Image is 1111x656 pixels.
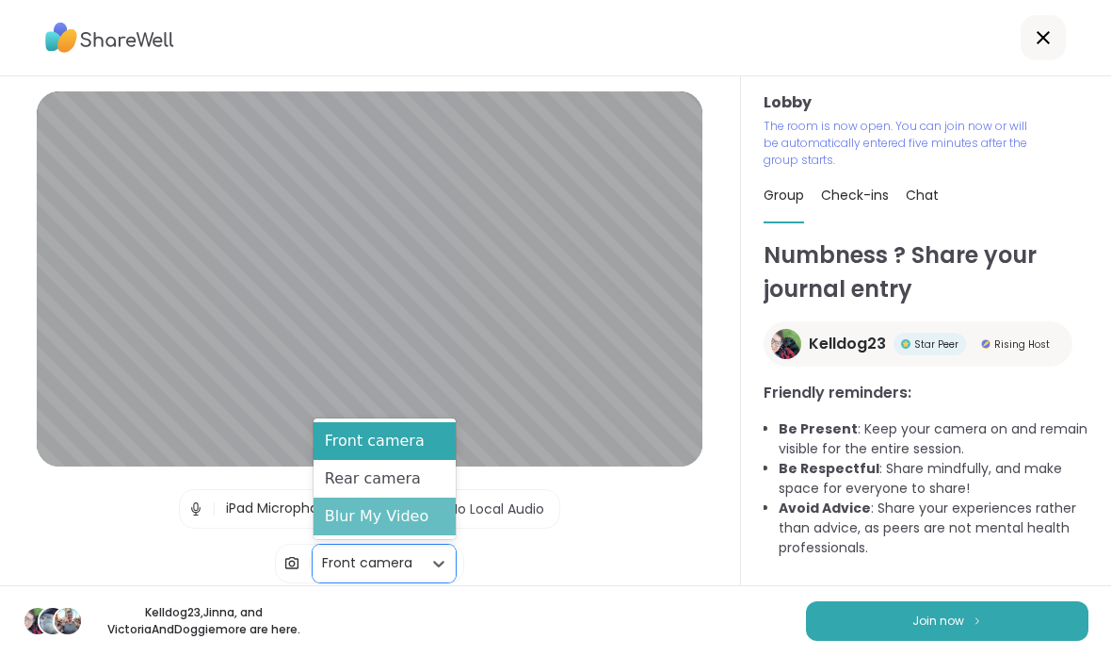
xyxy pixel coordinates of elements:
div: Blur My Video [314,498,456,535]
li: : Keep your camera on and remain visible for the entire session. [779,419,1088,459]
div: Front camera [314,422,456,460]
img: Microphone [187,490,204,528]
div: Rear camera [314,460,456,498]
p: Kelldog23 , Jinna , and VictoriaAndDoggie more are here. [98,604,309,638]
img: Jinna [40,608,66,634]
img: VictoriaAndDoggie [55,608,81,634]
span: Group [764,186,804,205]
span: Chat [906,186,939,205]
div: Front camera [322,553,412,573]
img: ShareWell Logo [45,16,174,59]
b: Be Present [779,419,858,438]
a: Kelldog23Kelldog23Star PeerStar PeerRising HostRising Host [764,321,1072,367]
span: | [308,545,313,582]
img: Star Peer [901,339,910,349]
h1: Numbness ? Share your journal entry [764,238,1088,306]
p: The room is now open. You can join now or will be automatically entered five minutes after the gr... [764,118,1035,169]
span: Rising Host [994,337,1050,352]
li: : Share your experiences rather than advice, as peers are not mental health professionals. [779,499,1088,558]
img: ShareWell Logomark [972,615,983,626]
b: Avoid Advice [779,499,871,517]
span: | [212,490,217,528]
span: Star Peer [914,337,958,352]
b: Be Respectful [779,459,879,478]
button: Join now [806,601,1088,641]
img: Kelldog23 [771,329,801,359]
span: No Local Audio [449,500,544,518]
img: Rising Host [981,339,990,349]
span: Join now [912,613,964,630]
span: Kelldog23 [809,333,886,355]
img: Camera [283,545,300,582]
li: : Share mindfully, and make space for everyone to share! [779,459,1088,499]
img: Kelldog23 [24,608,51,634]
span: Check-ins [821,186,889,205]
h3: Lobby [764,91,1088,114]
div: iPad Microphone [226,499,335,518]
h3: Friendly reminders: [764,382,1088,404]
